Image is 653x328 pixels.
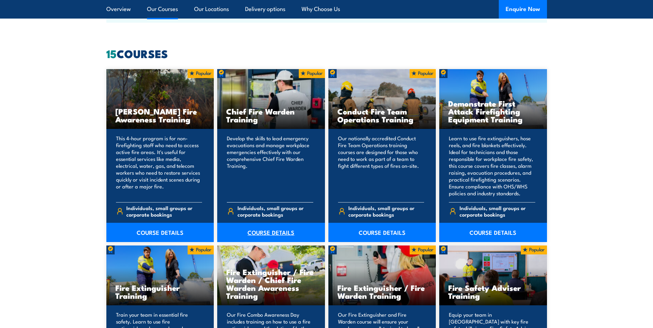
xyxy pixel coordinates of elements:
a: COURSE DETAILS [328,223,436,242]
h3: Fire Extinguisher / Fire Warden / Chief Fire Warden Awareness Training [226,268,316,299]
h3: Fire Extinguisher Training [115,284,205,299]
span: Individuals, small groups or corporate bookings [126,205,202,218]
p: Develop the skills to lead emergency evacuations and manage workplace emergencies effectively wit... [227,135,313,197]
span: Individuals, small groups or corporate bookings [460,205,535,218]
h3: [PERSON_NAME] Fire Awareness Training [115,107,205,123]
p: This 4-hour program is for non-firefighting staff who need to access active fire areas. It's usef... [116,135,202,197]
h2: COURSES [106,48,547,58]
a: COURSE DETAILS [106,223,214,242]
h3: Demonstrate First Attack Firefighting Equipment Training [448,99,538,123]
span: Individuals, small groups or corporate bookings [238,205,313,218]
span: Individuals, small groups or corporate bookings [348,205,424,218]
p: Our nationally accredited Conduct Fire Team Operations training courses are designed for those wh... [338,135,424,197]
strong: 15 [106,45,117,62]
a: COURSE DETAILS [217,223,325,242]
h3: Fire Extinguisher / Fire Warden Training [337,284,427,299]
h3: Chief Fire Warden Training [226,107,316,123]
a: COURSE DETAILS [439,223,547,242]
h3: Fire Safety Adviser Training [448,284,538,299]
p: Learn to use fire extinguishers, hose reels, and fire blankets effectively. Ideal for technicians... [449,135,535,197]
h3: Conduct Fire Team Operations Training [337,107,427,123]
